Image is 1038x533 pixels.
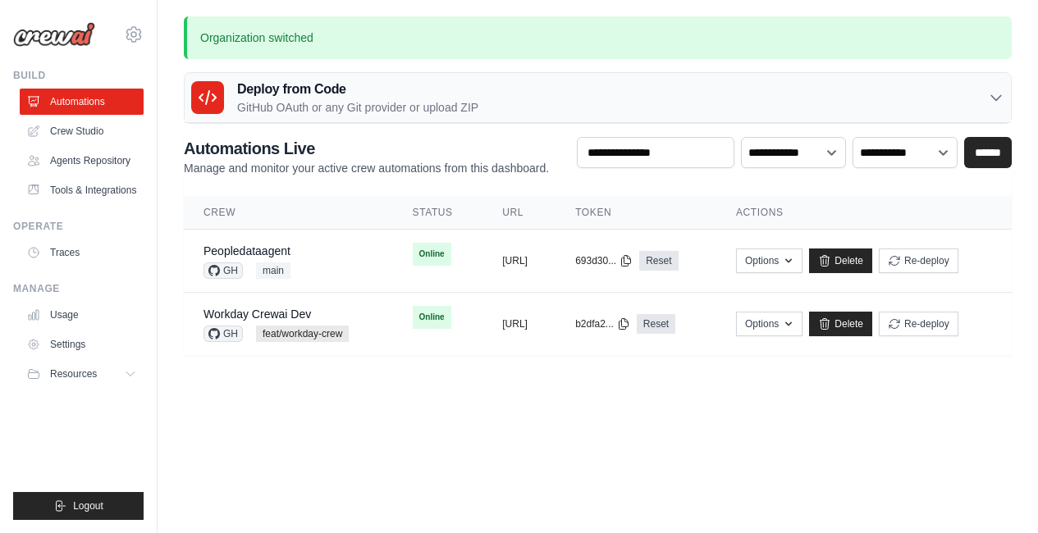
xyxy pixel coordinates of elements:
[736,248,803,273] button: Options
[203,244,290,257] a: Peopledataagent
[736,312,803,336] button: Options
[20,361,144,387] button: Resources
[13,492,144,520] button: Logout
[237,80,478,99] h3: Deploy from Code
[20,331,144,358] a: Settings
[413,306,451,329] span: Online
[20,89,144,115] a: Automations
[482,196,556,230] th: URL
[13,22,95,47] img: Logo
[716,196,1012,230] th: Actions
[879,248,958,273] button: Re-deploy
[13,220,144,233] div: Operate
[256,262,290,279] span: main
[184,196,393,230] th: Crew
[184,16,1012,59] p: Organization switched
[20,148,144,174] a: Agents Repository
[203,307,311,321] a: Workday Crewai Dev
[73,499,103,512] span: Logout
[809,312,872,336] a: Delete
[13,69,144,82] div: Build
[20,118,144,144] a: Crew Studio
[203,326,243,342] span: GH
[639,251,678,271] a: Reset
[556,196,716,230] th: Token
[256,326,349,342] span: feat/workday-crew
[184,137,549,160] h2: Automations Live
[809,248,872,273] a: Delete
[20,302,144,328] a: Usage
[637,314,675,334] a: Reset
[413,243,451,266] span: Online
[20,239,144,266] a: Traces
[13,282,144,295] div: Manage
[575,317,630,330] button: b2dfa2...
[575,254,633,267] button: 693d30...
[203,262,243,279] span: GH
[237,99,478,116] p: GitHub OAuth or any Git provider or upload ZIP
[879,312,958,336] button: Re-deploy
[184,160,549,176] p: Manage and monitor your active crew automations from this dashboard.
[20,177,144,203] a: Tools & Integrations
[50,367,97,380] span: Resources
[393,196,483,230] th: Status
